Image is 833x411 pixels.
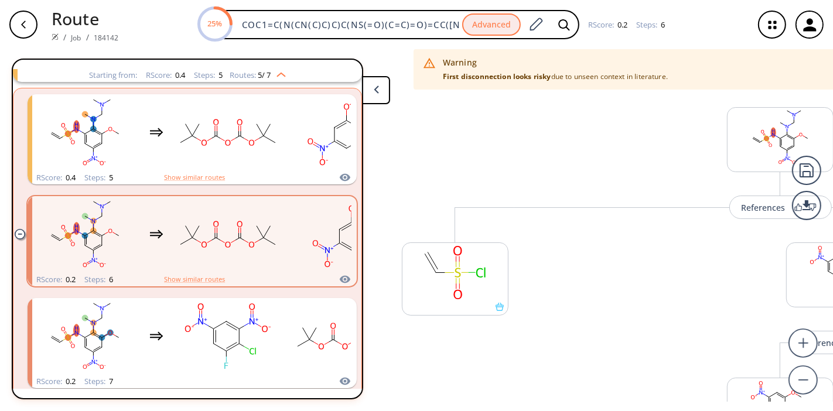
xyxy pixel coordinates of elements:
a: 184142 [94,33,119,43]
div: Routes: [230,71,286,79]
div: Steps : [84,378,113,385]
a: Job [71,33,81,43]
div: Steps : [194,71,223,79]
span: 6 [107,274,113,285]
svg: C=CS(=O)(=O)Nc1cc([N+](=O)[O-])cc(OC)c1N(C)CN(C)C [32,198,138,271]
svg: CC(C)(C)OC(=O)OC(=O)OC(C)(C)C [175,198,281,271]
div: RScore : [588,21,627,29]
div: References [742,204,786,211]
div: Steps : [84,276,113,283]
div: RScore : [146,71,185,79]
span: 0.2 [616,19,627,30]
div: due to unseen context in literature. [443,53,668,86]
svg: C=CS(=O)(=O)Nc1cc([N+](=O)[O-])cc(OC)c1N(C)CN(C)C [32,300,138,373]
div: RScore : [36,276,76,283]
button: Show similar routes [164,274,225,285]
div: Warning [443,56,668,68]
div: RScore : [36,378,76,385]
li: / [63,31,66,43]
span: 0.2 [64,376,76,386]
span: 0.4 [173,70,185,80]
span: 7 [107,376,113,386]
span: 5 / 7 [258,71,271,79]
span: 0.2 [64,274,76,285]
span: 5 [107,172,113,183]
svg: COc1cc([N+](=O)[O-])cc(F)c1F [292,198,398,271]
button: Show similar routes [164,172,225,183]
span: 5 [217,70,223,80]
img: Spaya logo [52,33,59,40]
button: References [729,196,832,219]
strong: First disconnection looks risky [443,71,551,81]
svg: O=[N+]([O-])c1cc(F)c(Cl)c([N+](=O)[O-])c1 [175,300,281,373]
div: Starting from: [89,71,137,79]
svg: CC(C)(C)OC(=O)OC(=O)OC(C)(C)C [175,96,281,169]
text: 25% [207,18,222,29]
svg: C=CS(=O)(=O)Nc1cc([N+](=O)[O-])cc(OC)c1N(C)CN(C)C [728,108,833,167]
p: Route [52,6,119,31]
div: Steps : [636,21,665,29]
div: Steps : [84,174,113,181]
div: RScore : [36,174,76,181]
li: / [86,31,89,43]
svg: C=CS(=O)(=O)Cl [402,243,508,303]
svg: CC(C)(C)OC(=O)OC(=O)OC(C)(C)C [292,300,398,373]
span: 6 [659,19,665,30]
input: Enter SMILES [235,19,462,30]
svg: COc1cc([N+](=O)[O-])cc(N)c1F [292,96,398,169]
svg: C=CS(=O)(=O)Nc1cc([N+](=O)[O-])cc(OC)c1N(C)CN(C)C [32,96,138,169]
img: Up [271,68,286,77]
span: 0.4 [64,172,76,183]
button: Advanced [462,13,521,36]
